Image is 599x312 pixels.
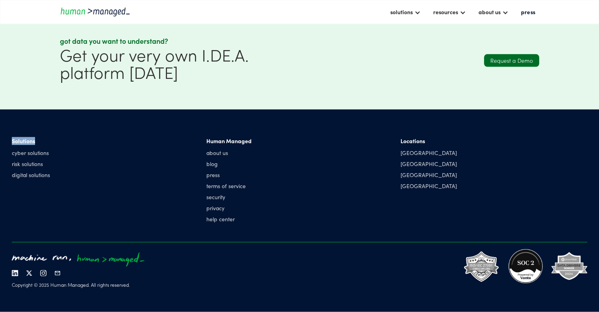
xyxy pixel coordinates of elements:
div: Human Managed [206,137,252,145]
a: terms of service [206,182,252,190]
a: home [60,6,131,17]
div: Copyright © 2025 Human Managed. All rights reserved. [12,282,151,288]
h1: Get your very own I.DE.A. platform [DATE] [60,46,295,80]
a: press [517,5,539,19]
a: privacy [206,204,252,212]
a: risk solutions [12,160,50,168]
div: Got data you want to understand? [60,36,295,46]
div: Solutions [12,137,50,145]
div: about us [478,7,501,17]
img: machine run, human managed [7,248,151,270]
a: Request a Demo [484,54,539,67]
a: help center [206,215,252,223]
div: Locations [401,137,457,145]
div: [GEOGRAPHIC_DATA] [401,171,457,179]
div: [GEOGRAPHIC_DATA] [401,182,457,190]
div: solutions [386,5,425,19]
div: [GEOGRAPHIC_DATA] [401,149,457,157]
a: digital solutions [12,171,50,179]
div: solutions [390,7,413,17]
a: security [206,193,252,201]
a: press [206,171,252,179]
a: blog [206,160,252,168]
a: about us [206,149,252,157]
div: resources [429,5,470,19]
div: about us [475,5,512,19]
a: cyber solutions [12,149,50,157]
div: resources [433,7,458,17]
div: [GEOGRAPHIC_DATA] [401,160,457,168]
